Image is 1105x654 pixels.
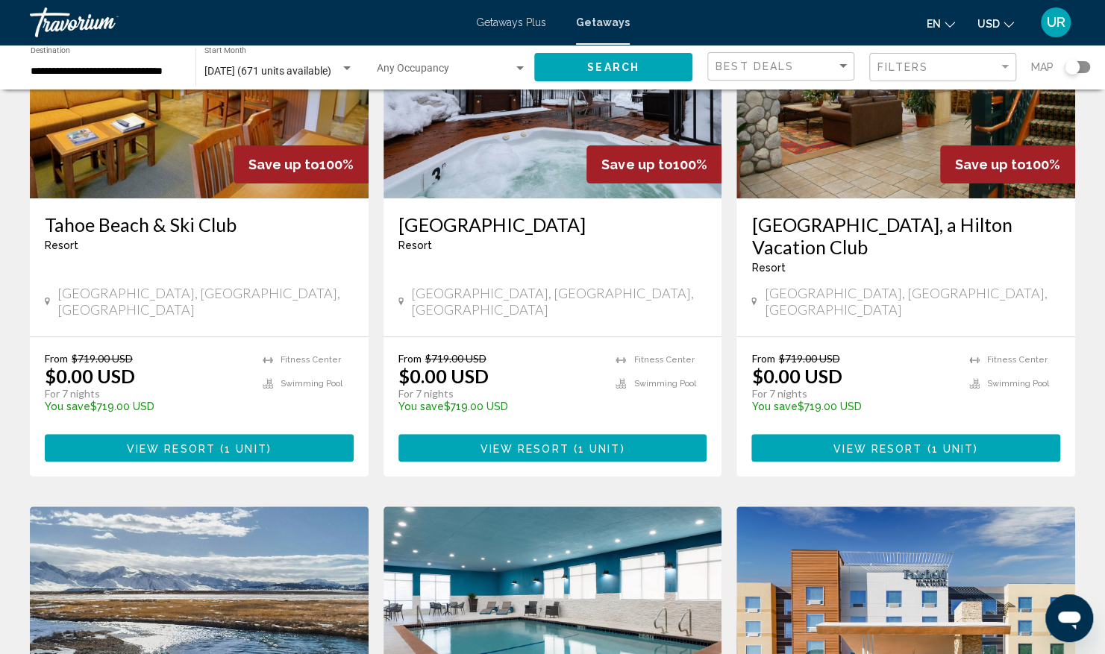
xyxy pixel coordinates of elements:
[716,60,850,73] mat-select: Sort by
[576,16,630,28] a: Getaways
[72,352,133,365] span: $719.00 USD
[751,352,774,365] span: From
[45,239,78,251] span: Resort
[751,213,1060,258] a: [GEOGRAPHIC_DATA], a Hilton Vacation Club
[751,400,797,412] span: You save
[1031,57,1054,78] span: Map
[633,379,695,389] span: Swimming Pool
[57,285,354,318] span: [GEOGRAPHIC_DATA], [GEOGRAPHIC_DATA], [GEOGRAPHIC_DATA]
[281,379,342,389] span: Swimming Pool
[398,352,422,365] span: From
[927,13,955,34] button: Change language
[398,400,444,412] span: You save
[398,239,432,251] span: Resort
[281,355,341,365] span: Fitness Center
[940,145,1075,183] div: 100%
[931,442,974,454] span: 1 unit
[601,157,672,172] span: Save up to
[45,352,68,365] span: From
[751,434,1060,462] button: View Resort(1 unit)
[398,387,601,400] p: For 7 nights
[922,442,978,454] span: ( )
[45,365,135,387] p: $0.00 USD
[398,365,489,387] p: $0.00 USD
[216,442,272,454] span: ( )
[398,213,707,236] a: [GEOGRAPHIC_DATA]
[45,387,248,400] p: For 7 nights
[586,145,721,183] div: 100%
[751,387,954,400] p: For 7 nights
[234,145,369,183] div: 100%
[833,442,922,454] span: View Resort
[751,262,785,274] span: Resort
[569,442,625,454] span: ( )
[204,65,331,77] span: [DATE] (671 units available)
[45,213,354,236] a: Tahoe Beach & Ski Club
[578,442,621,454] span: 1 unit
[248,157,319,172] span: Save up to
[398,400,601,412] p: $719.00 USD
[778,352,839,365] span: $719.00 USD
[425,352,486,365] span: $719.00 USD
[476,16,546,28] a: Getaways Plus
[869,52,1016,83] button: Filter
[1045,594,1093,642] iframe: Button to launch messaging window
[1036,7,1075,38] button: User Menu
[1047,15,1065,30] span: UR
[587,62,639,74] span: Search
[225,442,267,454] span: 1 unit
[955,157,1026,172] span: Save up to
[534,53,692,81] button: Search
[716,60,794,72] span: Best Deals
[987,355,1048,365] span: Fitness Center
[398,434,707,462] button: View Resort(1 unit)
[480,442,569,454] span: View Resort
[45,400,90,412] span: You save
[764,285,1060,318] span: [GEOGRAPHIC_DATA], [GEOGRAPHIC_DATA], [GEOGRAPHIC_DATA]
[411,285,707,318] span: [GEOGRAPHIC_DATA], [GEOGRAPHIC_DATA], [GEOGRAPHIC_DATA]
[751,365,842,387] p: $0.00 USD
[633,355,694,365] span: Fitness Center
[977,18,1000,30] span: USD
[127,442,216,454] span: View Resort
[751,400,954,412] p: $719.00 USD
[977,13,1014,34] button: Change currency
[987,379,1049,389] span: Swimming Pool
[45,400,248,412] p: $719.00 USD
[45,434,354,462] button: View Resort(1 unit)
[30,7,461,37] a: Travorium
[877,61,928,73] span: Filters
[927,18,941,30] span: en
